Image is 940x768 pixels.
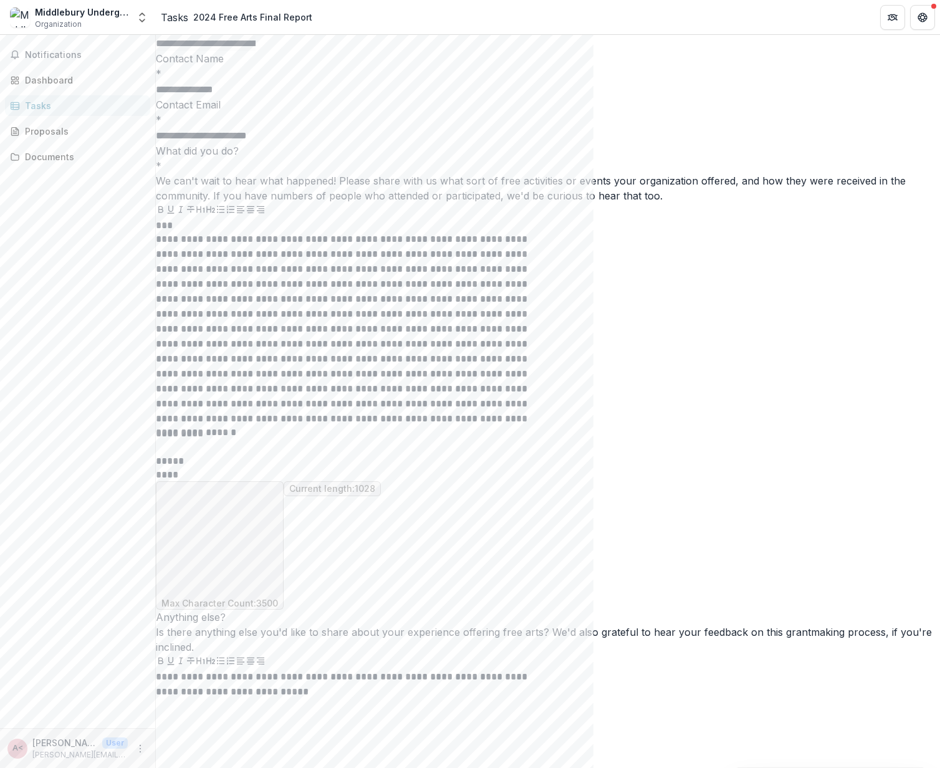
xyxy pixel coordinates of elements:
[35,6,128,19] div: Middlebury Underground Inc
[246,655,256,670] button: Align Center
[32,736,97,749] p: [PERSON_NAME] <[PERSON_NAME][EMAIL_ADDRESS][DOMAIN_NAME]>
[156,173,940,203] div: We can't wait to hear what happened! Please share with us what sort of free activities or events ...
[156,203,166,218] button: Bold
[289,484,375,494] p: Current length: 1028
[161,598,278,609] p: Max Character Count: 3500
[5,70,150,90] a: Dashboard
[5,121,150,142] a: Proposals
[166,655,176,670] button: Underline
[25,99,140,112] div: Tasks
[236,203,246,218] button: Align Left
[25,74,140,87] div: Dashboard
[880,5,905,30] button: Partners
[186,203,196,218] button: Strike
[12,744,23,752] div: Andy Mitchell <andy@akmitchell.com>
[25,150,140,163] div: Documents
[156,610,940,625] p: Anything else?
[156,625,940,655] div: Is there anything else you'd like to share about your experience offering free arts? We'd also gr...
[161,8,317,26] nav: breadcrumb
[156,97,940,112] p: Contact Email
[156,655,166,670] button: Bold
[193,11,312,24] div: 2024 Free Arts Final Report
[216,203,226,218] button: Bullet List
[176,203,186,218] button: Italicize
[5,146,150,167] a: Documents
[5,95,150,116] a: Tasks
[133,5,151,30] button: Open entity switcher
[176,655,186,670] button: Italicize
[216,655,226,670] button: Bullet List
[196,655,206,670] button: Heading 1
[206,655,216,670] button: Heading 2
[102,737,128,749] p: User
[246,203,256,218] button: Align Center
[161,10,188,25] a: Tasks
[5,45,150,65] button: Notifications
[256,655,266,670] button: Align Right
[156,143,940,158] p: What did you do?
[196,203,206,218] button: Heading 1
[133,741,148,756] button: More
[25,125,140,138] div: Proposals
[166,203,176,218] button: Underline
[25,50,145,60] span: Notifications
[156,51,940,66] p: Contact Name
[10,7,30,27] img: Middlebury Underground Inc
[256,203,266,218] button: Align Right
[206,203,216,218] button: Heading 2
[186,655,196,670] button: Strike
[236,655,246,670] button: Align Left
[226,655,236,670] button: Ordered List
[226,203,236,218] button: Ordered List
[910,5,935,30] button: Get Help
[32,749,128,761] p: [PERSON_NAME][EMAIL_ADDRESS][DOMAIN_NAME]
[35,19,82,30] span: Organization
